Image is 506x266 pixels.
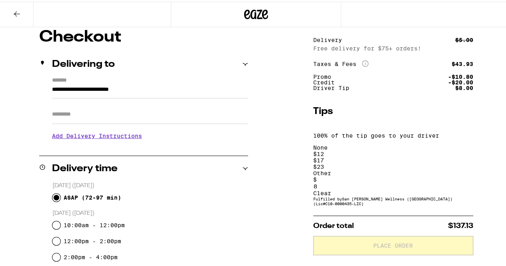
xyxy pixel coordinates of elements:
div: Driver Tip [313,84,355,89]
div: $43.93 [452,60,473,65]
div: $8.00 [455,84,473,89]
div: Free delivery for $75+ orders! [313,41,473,52]
div: Credit [313,78,340,84]
h5: Tips [313,105,473,115]
div: Fulfilled by San [PERSON_NAME] Wellness ([GEOGRAPHIC_DATA]) (Lic# C10-0000435-LIC ) [313,195,473,204]
label: 12:00pm - 2:00pm [64,236,121,243]
p: 100% of the tip goes to your driver [313,131,473,137]
div: None [313,143,473,149]
h2: Delivering to [52,58,115,68]
span: ASAP (72-97 min) [64,193,121,199]
div: -$20.00 [448,78,473,84]
span: Place Order [373,241,413,247]
div: Other [313,168,473,175]
h2: Delivery time [52,162,118,172]
div: Promo [313,72,337,78]
span: Order total [313,221,354,228]
div: Clear [313,188,473,195]
div: $ [313,175,473,181]
div: $ 23 [313,162,473,168]
div: $ 12 [313,149,473,156]
label: 2:00pm - 4:00pm [64,252,118,259]
div: -$10.80 [448,72,473,78]
input: 0 [313,181,387,188]
label: 10:00am - 12:00pm [64,220,125,227]
div: Delivery [313,36,348,41]
h3: Add Delivery Instructions [52,125,248,144]
button: Place Order [313,234,473,254]
div: Taxes & Fees [313,59,368,66]
span: $137.13 [448,221,473,228]
h1: Checkout [39,28,248,44]
p: We'll contact you at when we arrive [52,144,248,150]
p: [DATE] ([DATE]) [52,180,248,188]
p: [DATE] ([DATE]) [52,208,248,216]
div: $ 17 [313,156,473,162]
div: $5.00 [455,36,473,41]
